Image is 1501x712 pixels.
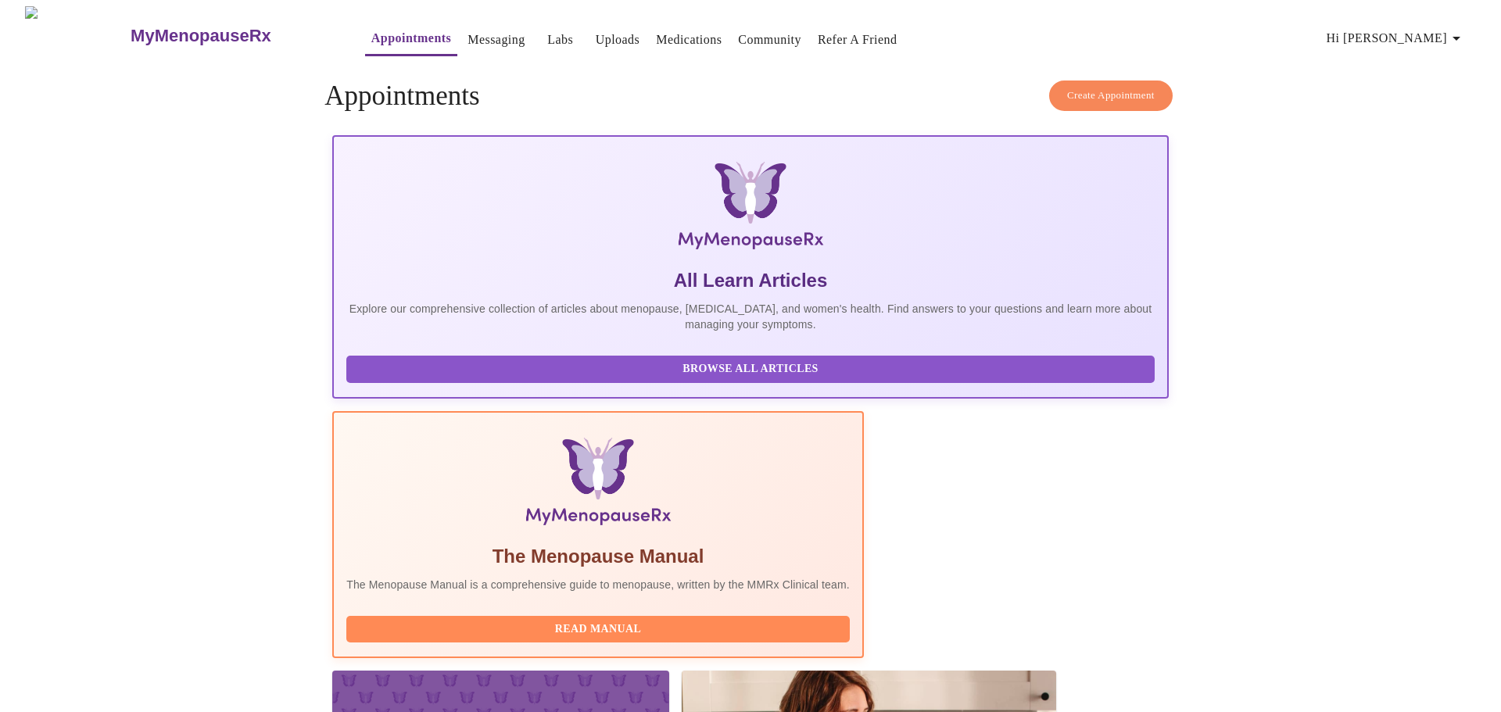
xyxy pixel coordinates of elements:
[547,29,573,51] a: Labs
[738,29,801,51] a: Community
[811,24,904,55] button: Refer a Friend
[589,24,647,55] button: Uploads
[131,26,271,46] h3: MyMenopauseRx
[426,438,769,531] img: Menopause Manual
[324,81,1177,112] h4: Appointments
[732,24,808,55] button: Community
[346,577,850,592] p: The Menopause Manual is a comprehensive guide to menopause, written by the MMRx Clinical team.
[371,27,451,49] a: Appointments
[129,9,334,63] a: MyMenopauseRx
[536,24,586,55] button: Labs
[818,29,897,51] a: Refer a Friend
[346,621,854,635] a: Read Manual
[1327,27,1466,49] span: Hi [PERSON_NAME]
[362,360,1139,379] span: Browse All Articles
[596,29,640,51] a: Uploads
[472,162,1029,256] img: MyMenopauseRx Logo
[461,24,531,55] button: Messaging
[25,6,129,65] img: MyMenopauseRx Logo
[346,268,1155,293] h5: All Learn Articles
[346,616,850,643] button: Read Manual
[365,23,457,56] button: Appointments
[362,620,834,639] span: Read Manual
[346,544,850,569] h5: The Menopause Manual
[1320,23,1472,54] button: Hi [PERSON_NAME]
[1049,81,1173,111] button: Create Appointment
[1067,87,1155,105] span: Create Appointment
[346,361,1159,374] a: Browse All Articles
[346,356,1155,383] button: Browse All Articles
[650,24,728,55] button: Medications
[346,301,1155,332] p: Explore our comprehensive collection of articles about menopause, [MEDICAL_DATA], and women's hea...
[656,29,722,51] a: Medications
[467,29,525,51] a: Messaging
